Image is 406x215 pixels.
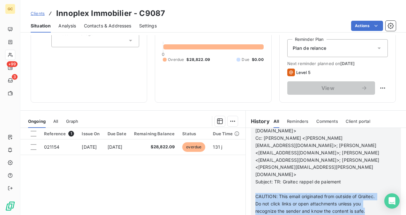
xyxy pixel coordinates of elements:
[139,23,157,29] span: Settings
[31,11,45,16] span: Clients
[287,119,308,124] span: Reminders
[293,45,326,51] span: Plan de relance
[5,4,15,14] div: GC
[134,131,175,136] div: Remaining Balance
[108,131,126,136] div: Due Date
[134,144,175,150] span: $28,822.09
[340,61,355,66] span: [DATE]
[316,119,338,124] span: Comments
[58,23,76,29] span: Analysis
[351,21,383,31] button: Actions
[82,144,97,150] span: [DATE]
[31,10,45,17] a: Clients
[31,23,51,29] span: Situation
[287,81,375,95] button: View
[255,194,376,214] span: CAUTION: This email originated from outside of Graitec. Do not click links or open attachments un...
[162,52,164,57] span: 0
[182,131,205,136] div: Status
[384,193,400,209] div: Open Intercom Messenger
[53,119,58,124] span: All
[296,70,311,75] span: Level 5
[295,85,361,91] span: View
[44,144,59,150] span: 021154
[346,119,370,124] span: Client portal
[213,144,222,150] span: 131 j
[7,61,18,67] span: +99
[44,131,74,137] div: Reference
[182,142,205,152] span: overdue
[28,119,46,124] span: Ongoing
[5,201,15,211] img: Logo LeanPay
[82,131,100,136] div: Issue On
[274,119,279,124] span: All
[255,179,341,184] span: Subject: TR: Graitec rappel de paiement
[213,131,239,136] div: Due Time
[255,135,381,177] span: Cc: [PERSON_NAME] <[PERSON_NAME][EMAIL_ADDRESS][DOMAIN_NAME]>; [PERSON_NAME] <[EMAIL_ADDRESS][DOM...
[68,131,74,137] span: 1
[186,57,210,63] span: $28,822.09
[168,57,184,63] span: Overdue
[287,61,388,66] span: Next reminder planned on
[56,8,165,19] h3: Innoplex Immobilier - C9087
[84,23,132,29] span: Contacts & Addresses
[12,74,18,80] span: 3
[242,57,249,63] span: Due
[57,38,62,43] input: Add a tag
[66,119,79,124] span: Graph
[108,144,123,150] span: [DATE]
[252,57,264,63] span: $0.00
[246,117,270,125] h6: History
